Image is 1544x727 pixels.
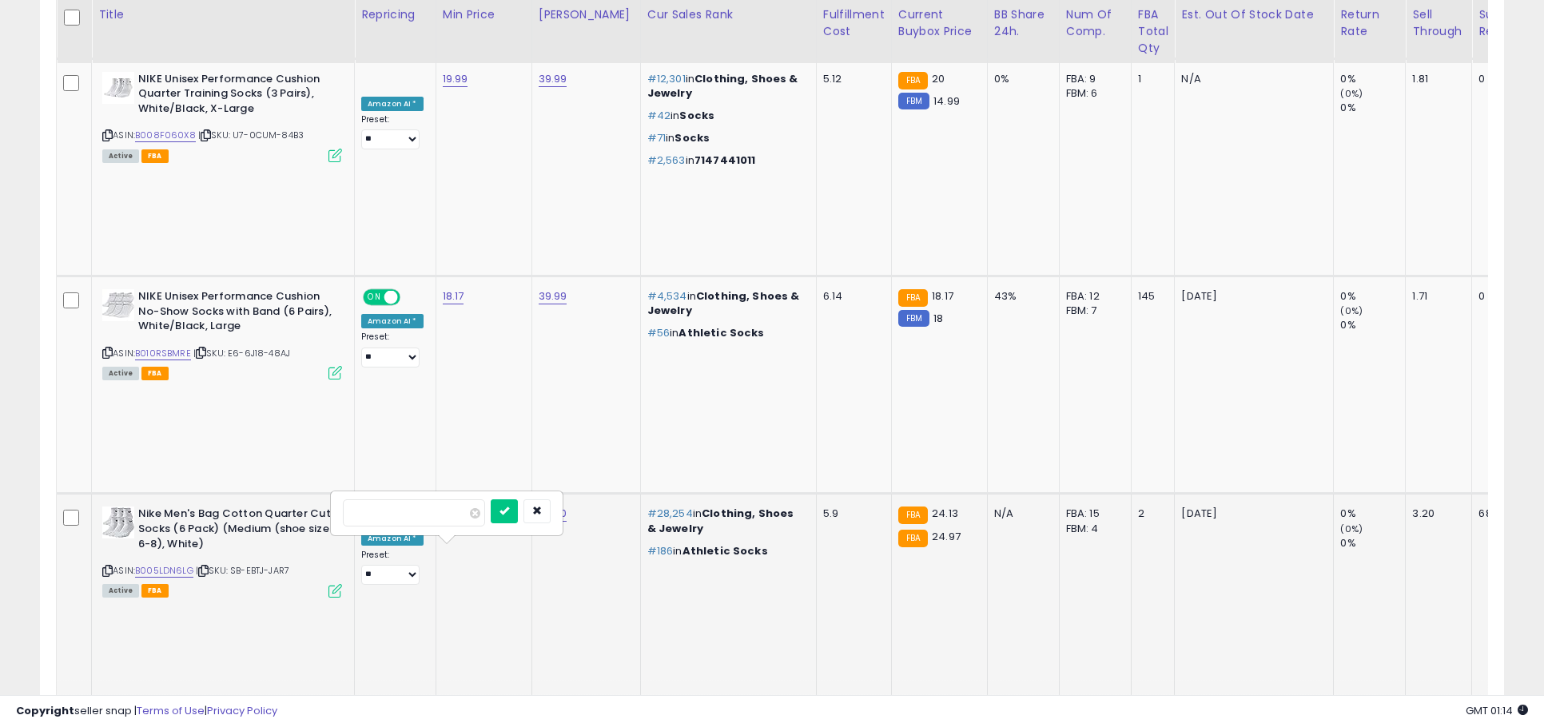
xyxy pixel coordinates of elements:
p: in [647,544,804,558]
span: Socks [679,108,714,123]
p: [DATE] [1181,289,1321,304]
b: NIKE Unisex Performance Cushion Quarter Training Socks (3 Pairs), White/Black, X-Large [138,72,332,121]
div: Return Rate [1340,6,1399,40]
span: 18.17 [932,288,953,304]
div: 145 [1138,289,1163,304]
div: 6.14 [823,289,879,304]
div: Repricing [361,6,429,23]
p: in [647,153,804,168]
span: #42 [647,108,671,123]
small: FBA [898,72,928,89]
span: FBA [141,584,169,598]
div: FBA Total Qty [1138,6,1168,57]
div: Num of Comp. [1066,6,1124,40]
span: #28,254 [647,506,693,521]
span: All listings currently available for purchase on Amazon [102,367,139,380]
div: 0% [1340,507,1405,521]
div: 43% [994,289,1047,304]
small: FBA [898,530,928,547]
span: 20 [932,71,945,86]
div: Sell Through [1412,6,1465,40]
div: 0 [1478,289,1532,304]
div: 3.20 [1412,507,1459,521]
div: Title [98,6,348,23]
small: (0%) [1340,304,1363,317]
div: 0% [1340,318,1405,332]
a: B008F060X8 [135,129,196,142]
small: FBA [898,507,928,524]
span: Athletic Socks [682,543,768,558]
img: 41mizk0854L._SL40_.jpg [102,72,134,104]
span: | SKU: E6-6J18-48AJ [193,347,290,360]
span: Clothing, Shoes & Jewelry [647,288,800,318]
span: #2,563 [647,153,686,168]
div: 68 [1478,507,1532,521]
div: ASIN: [102,507,342,595]
div: seller snap | | [16,704,277,719]
p: in [647,109,804,123]
b: NIKE Unisex Performance Cushion No-Show Socks with Band (6 Pairs), White/Black, Large [138,289,332,338]
span: #71 [647,130,666,145]
span: ON [364,291,384,304]
span: 14.99 [933,93,960,109]
p: in [647,507,804,535]
span: Clothing, Shoes & Jewelry [647,71,798,101]
div: 0% [1340,536,1405,550]
span: FBA [141,149,169,163]
div: 5.12 [823,72,879,86]
div: 1.71 [1412,289,1459,304]
small: FBM [898,93,929,109]
a: Privacy Policy [207,703,277,718]
div: Min Price [443,6,525,23]
b: Nike Men's Bag Cotton Quarter Cut Socks (6 Pack) (Medium (shoe size 6-8), White) [138,507,332,555]
div: ASIN: [102,289,342,378]
span: #56 [647,325,670,340]
small: FBA [898,289,928,307]
span: 24.97 [932,529,961,544]
div: Preset: [361,332,424,367]
div: Amazon AI * [361,314,424,328]
div: ASIN: [102,72,342,161]
p: in [647,72,804,101]
span: #12,301 [647,71,686,86]
span: FBA [141,367,169,380]
div: FBA: 9 [1066,72,1119,86]
a: 39.99 [539,288,567,304]
img: 51U7yBavUyL._SL40_.jpg [102,507,134,538]
a: B010RSBMRE [135,347,191,360]
a: 18.17 [443,288,464,304]
div: Amazon AI * [361,97,424,111]
span: #186 [647,543,674,558]
img: 51YiffUOlBL._SL40_.jpg [102,289,134,321]
p: N/A [1181,72,1321,86]
div: 5.9 [823,507,879,521]
a: Terms of Use [137,703,205,718]
div: Sugg Qty Replenish [1478,6,1538,40]
div: 0% [994,72,1047,86]
div: Preset: [361,114,424,150]
span: All listings currently available for purchase on Amazon [102,149,139,163]
span: All listings currently available for purchase on Amazon [102,584,139,598]
span: Socks [675,130,710,145]
div: 0% [1340,101,1405,115]
div: 1 [1138,72,1163,86]
div: FBA: 12 [1066,289,1119,304]
span: #4,534 [647,288,687,304]
div: 1.81 [1412,72,1459,86]
a: 39.99 [539,71,567,87]
div: Current Buybox Price [898,6,981,40]
div: [PERSON_NAME] [539,6,634,23]
div: Amazon AI * [361,531,424,546]
div: Cur Sales Rank [647,6,810,23]
span: 24.13 [932,506,958,521]
div: BB Share 24h. [994,6,1053,40]
div: 0% [1340,289,1405,304]
div: FBM: 7 [1066,304,1119,318]
div: FBM: 6 [1066,86,1119,101]
div: Preset: [361,550,424,586]
div: FBM: 4 [1066,522,1119,536]
p: [DATE] [1181,507,1321,521]
small: (0%) [1340,522,1363,535]
div: 0% [1340,72,1405,86]
span: OFF [398,291,424,304]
